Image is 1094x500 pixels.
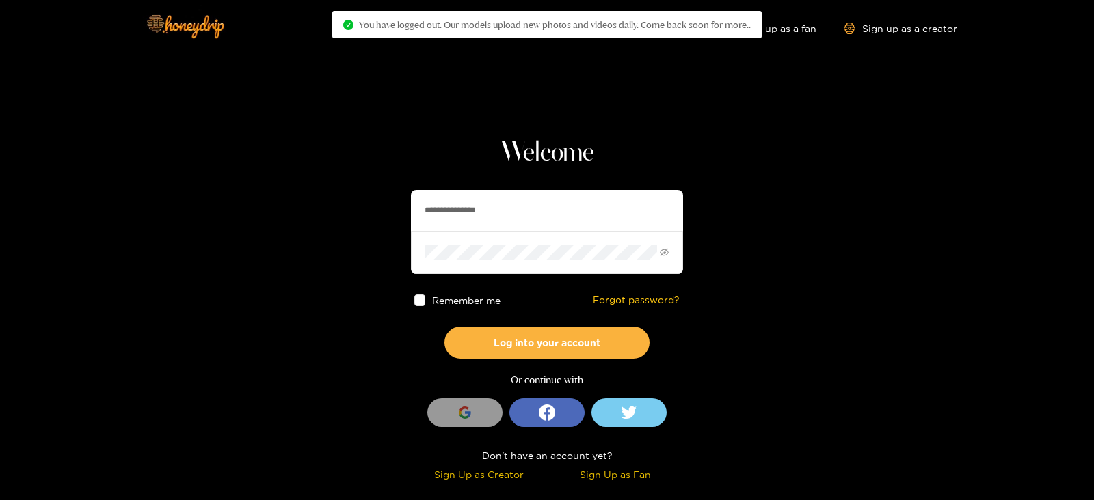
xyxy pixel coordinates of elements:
div: Sign Up as Fan [550,467,680,482]
a: Forgot password? [593,294,680,306]
a: Sign up as a creator [844,23,957,34]
button: Log into your account [444,327,650,359]
div: Sign Up as Creator [414,467,544,482]
a: Sign up as a fan [723,23,816,34]
span: eye-invisible [660,248,669,257]
span: Remember me [433,295,501,305]
div: Don't have an account yet? [411,447,683,463]
div: Or continue with [411,372,683,388]
h1: Welcome [411,137,683,169]
span: You have logged out. Our models upload new photos and videos daily. Come back soon for more.. [359,19,751,30]
span: check-circle [343,20,353,30]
